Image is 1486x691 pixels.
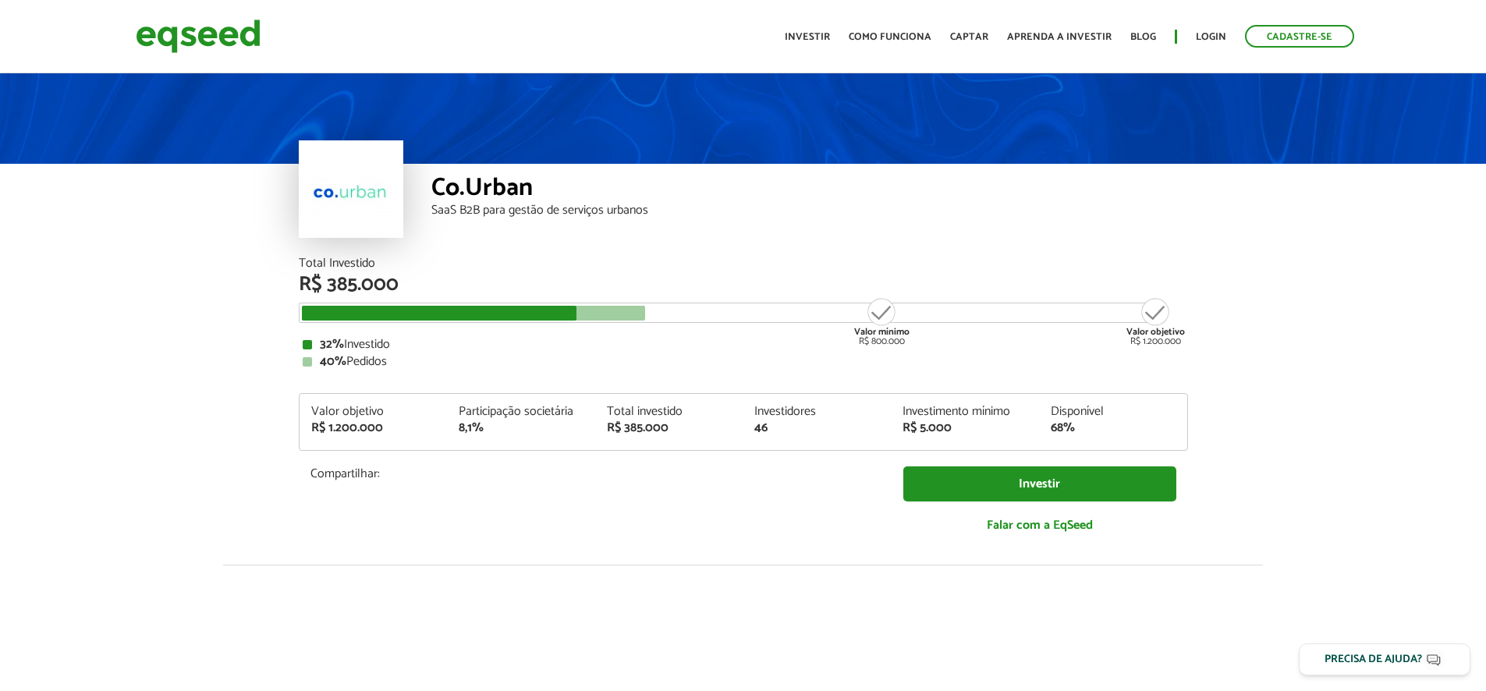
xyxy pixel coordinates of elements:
[853,296,911,346] div: R$ 800.000
[459,422,583,434] div: 8,1%
[950,32,988,42] a: Captar
[1007,32,1112,42] a: Aprenda a investir
[607,406,732,418] div: Total investido
[754,422,879,434] div: 46
[854,324,910,339] strong: Valor mínimo
[459,406,583,418] div: Participação societária
[320,334,344,355] strong: 32%
[903,466,1176,501] a: Investir
[299,257,1188,270] div: Total Investido
[431,175,1188,204] div: Co.Urban
[903,422,1027,434] div: R$ 5.000
[903,406,1027,418] div: Investimento mínimo
[1196,32,1226,42] a: Login
[310,466,880,481] p: Compartilhar:
[303,338,1184,351] div: Investido
[303,356,1184,368] div: Pedidos
[311,406,436,418] div: Valor objetivo
[754,406,879,418] div: Investidores
[849,32,931,42] a: Como funciona
[311,422,436,434] div: R$ 1.200.000
[1245,25,1354,48] a: Cadastre-se
[299,275,1188,295] div: R$ 385.000
[903,509,1176,541] a: Falar com a EqSeed
[1051,406,1176,418] div: Disponível
[136,16,261,57] img: EqSeed
[431,204,1188,217] div: SaaS B2B para gestão de serviços urbanos
[1051,422,1176,434] div: 68%
[1126,324,1185,339] strong: Valor objetivo
[1130,32,1156,42] a: Blog
[785,32,830,42] a: Investir
[1126,296,1185,346] div: R$ 1.200.000
[320,351,346,372] strong: 40%
[607,422,732,434] div: R$ 385.000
